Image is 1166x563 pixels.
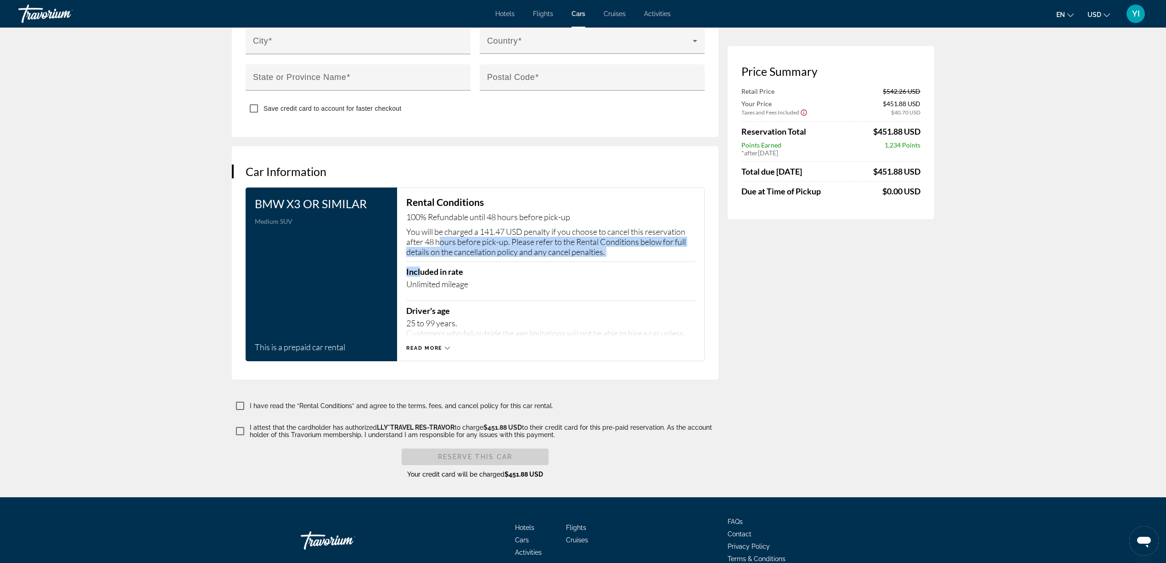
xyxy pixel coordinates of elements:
a: Terms & Conditions [728,555,785,563]
p: Included in rate [406,267,695,277]
span: Your Price [741,100,772,108]
span: Your credit card will be charged [407,471,543,478]
span: $451.88 USD [883,100,920,108]
h3: Car Information [246,165,705,178]
mat-label: Postal Code [487,72,535,81]
h3: Rental Conditions [406,197,695,207]
a: Contact [728,530,751,538]
a: Flights [566,524,586,531]
a: Activities [644,10,671,17]
p: Driver's age [406,306,695,316]
span: Total due [DATE] [741,166,802,176]
div: $451.88 USD [873,166,920,176]
span: en [1056,11,1065,18]
p: Medium SUV [255,217,388,226]
span: $40.70 USD [891,109,920,116]
a: Go Home [301,527,392,554]
span: Reservation Total [741,126,806,136]
span: Due at Time of Pickup [741,186,821,196]
span: Taxes and Fees Included [741,109,799,116]
p: You will be charged a 141.47 USD penalty if you choose to cancel this reservation after 48 hours ... [406,227,695,257]
a: FAQs [728,518,743,525]
button: Change language [1056,8,1074,21]
span: I have read the “Rental Conditions” and agree to the terms, fees, and cancel policy for this car ... [250,402,553,409]
span: $451.88 USD [505,471,543,478]
a: Cruises [604,10,626,17]
a: Privacy Policy [728,543,770,550]
a: Hotels [515,524,534,531]
span: LLY*TRAVEL RES-TRAVOR [377,424,454,431]
div: * [DATE] [741,149,920,157]
h3: BMW X3 OR SIMILAR [255,197,388,210]
h3: Price Summary [741,64,920,78]
mat-label: Country [487,36,518,45]
button: User Menu [1124,4,1148,23]
span: 1,234 Points [885,141,920,149]
a: Cruises [566,536,588,544]
mat-label: State or Province Name [253,72,346,81]
a: Travorium [18,2,110,26]
span: $451.88 USD [483,424,522,431]
a: Hotels [495,10,515,17]
span: after [744,149,758,157]
a: Cars [515,536,529,544]
button: Show Taxes and Fees breakdown [741,108,807,117]
a: Flights [533,10,553,17]
span: Save credit card to account for faster checkout [263,105,401,112]
span: Read more [406,345,443,351]
div: This is a prepaid car rental [255,342,388,352]
button: Read more [406,345,450,352]
span: Points Earned [741,141,781,149]
button: Show Taxes and Fees disclaimer [800,108,807,116]
a: Activities [515,549,542,556]
iframe: Button to launch messaging window [1129,526,1159,556]
mat-label: City [253,36,268,45]
span: YI [1132,9,1140,18]
span: $542.26 USD [883,87,920,95]
p: 100% Refundable until 48 hours before pick-up [406,212,695,222]
p: Unlimited mileage [406,279,695,289]
span: $0.00 USD [882,186,920,196]
button: Change currency [1088,8,1110,21]
span: Retail Price [741,87,774,95]
p: I attest that the cardholder has authorized to charge to their credit card for this pre-paid rese... [250,424,718,438]
a: Cars [572,10,585,17]
p: 25 to 99 years. [406,318,695,328]
div: $451.88 USD [873,126,920,136]
span: USD [1088,11,1101,18]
